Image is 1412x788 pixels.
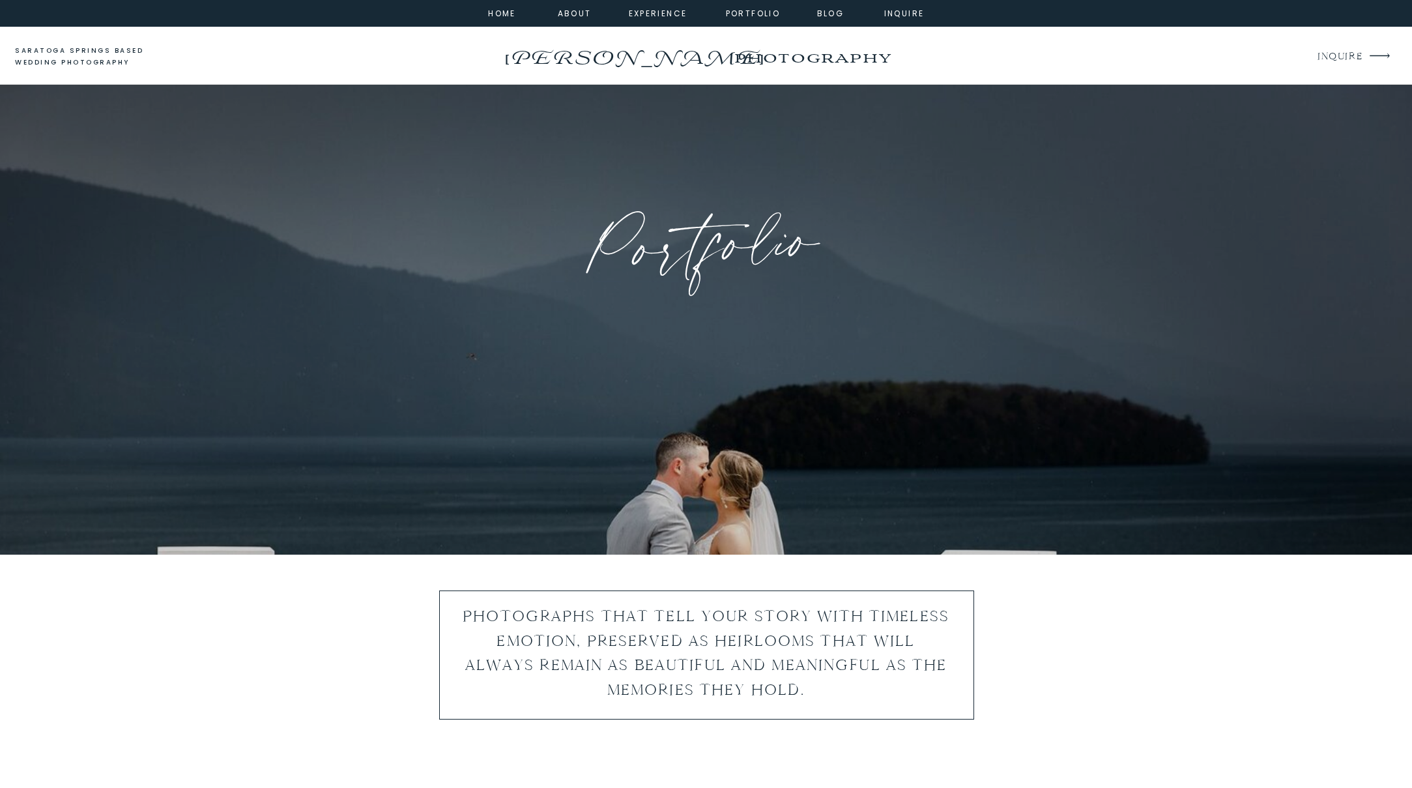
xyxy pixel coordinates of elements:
[1318,48,1361,66] a: INQUIRE
[807,7,854,18] a: Blog
[708,39,916,75] a: photography
[461,604,952,707] h2: Photographs that tell your story with timeless emotion, preserved as heirlooms that will always r...
[881,7,928,18] a: inquire
[725,7,781,18] a: portfolio
[558,7,587,18] a: about
[501,42,766,63] a: [PERSON_NAME]
[460,194,953,304] h1: Portfolio
[629,7,682,18] a: experience
[15,45,168,69] a: saratoga springs based wedding photography
[485,7,520,18] a: home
